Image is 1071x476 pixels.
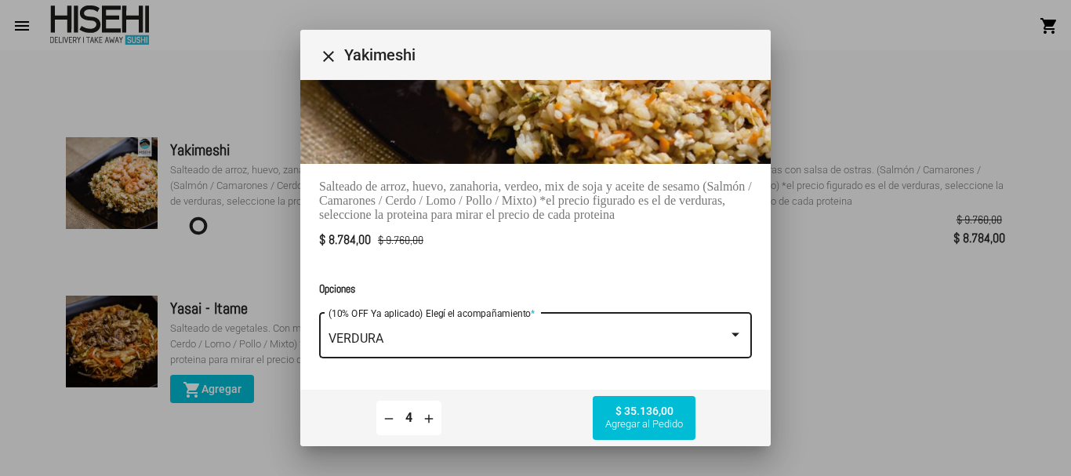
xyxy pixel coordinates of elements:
button: Cerrar [313,39,344,71]
span: $ 35.136,00 [605,405,683,431]
mat-icon: add [422,411,436,425]
button: $ 35.136,00Agregar al Pedido [593,396,695,440]
div: Salteado de arroz, huevo, zanahoria, verdeo, mix de soja y aceite de sesamo (Salmón / Camarones /... [319,180,752,222]
span: Agregar al Pedido [605,418,683,431]
mat-select-trigger: VERDURA [329,331,383,346]
span: $ 9.760,00 [378,233,423,247]
span: $ 8.784,00 [319,231,371,248]
span: Yakimeshi [344,42,758,67]
h3: Opciones [319,281,752,296]
mat-icon: Cerrar [319,47,338,66]
mat-icon: remove [382,411,396,425]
